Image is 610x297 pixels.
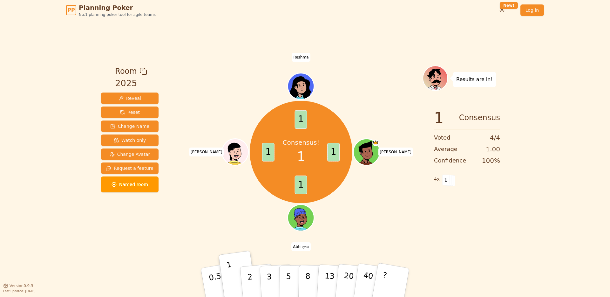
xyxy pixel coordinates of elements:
span: Planning Poker [79,3,156,12]
button: Reset [101,107,159,118]
button: Click to change your avatar [288,205,313,230]
span: Named room [112,181,148,188]
div: 2025 [115,77,147,90]
div: New! [500,2,518,9]
span: 1 [295,176,307,194]
span: Voted [434,133,451,142]
button: Named room [101,176,159,192]
span: 1 [295,110,307,129]
span: 100 % [482,156,500,165]
span: Reveal [119,95,141,101]
span: 1.00 [486,145,500,154]
span: Consensus [459,110,500,125]
span: Watch only [114,137,146,143]
a: PPPlanning PokerNo.1 planning poker tool for agile teams [66,3,156,17]
span: Version 0.9.3 [10,283,33,288]
span: 4 / 4 [490,133,500,142]
span: Click to change your name [189,148,224,156]
p: 1 [226,260,235,295]
span: (you) [302,246,309,249]
button: Request a feature [101,162,159,174]
button: Change Avatar [101,148,159,160]
span: Matt is the host [372,140,379,146]
span: 1 [328,143,340,162]
span: Average [434,145,457,154]
button: Version0.9.3 [3,283,33,288]
span: Click to change your name [378,148,413,156]
span: Reset [120,109,140,115]
span: 1 [262,143,274,162]
span: Click to change your name [292,53,310,62]
p: Consensus! [283,138,320,147]
button: Change Name [101,121,159,132]
span: Change Avatar [110,151,150,157]
button: Reveal [101,93,159,104]
span: Change Name [110,123,149,129]
span: 1 [442,175,450,185]
button: New! [496,4,508,16]
p: Results are in! [456,75,493,84]
span: Click to change your name [291,242,310,251]
span: Last updated: [DATE] [3,289,36,293]
button: Watch only [101,135,159,146]
span: No.1 planning poker tool for agile teams [79,12,156,17]
span: Request a feature [106,165,153,171]
span: 4 x [434,176,440,183]
span: PP [67,6,75,14]
span: 1 [297,147,305,166]
a: Log in [520,4,544,16]
span: Confidence [434,156,466,165]
span: Room [115,66,137,77]
span: 1 [434,110,444,125]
